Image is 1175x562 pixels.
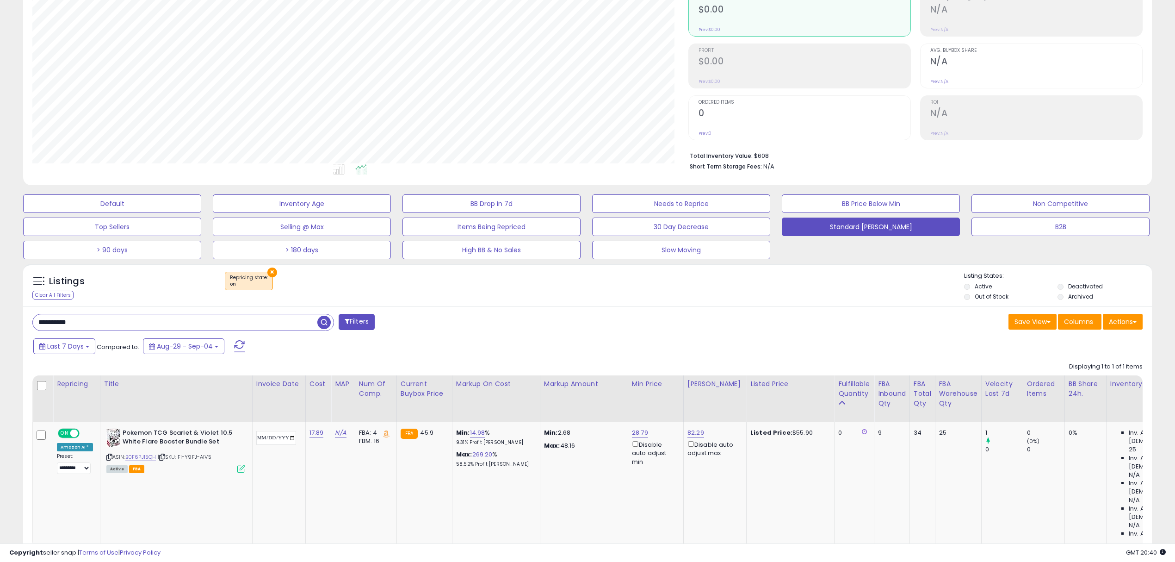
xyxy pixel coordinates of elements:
p: 58.52% Profit [PERSON_NAME] [456,461,533,468]
b: Max: [456,450,472,459]
span: | SKU: FI-Y9FJ-AIV5 [158,453,211,461]
small: FBA [401,429,418,439]
div: seller snap | | [9,549,161,557]
a: Terms of Use [79,548,118,557]
span: OFF [78,430,93,437]
div: % [456,429,533,446]
small: (0%) [1027,437,1040,445]
label: Out of Stock [975,293,1008,300]
div: FBA inbound Qty [878,379,906,408]
button: Filters [339,314,375,330]
div: $55.90 [750,429,827,437]
small: Prev: $0.00 [699,27,720,32]
div: ASIN: [106,429,245,472]
div: Preset: [57,453,93,474]
div: Amazon AI * [57,443,93,451]
span: 45.9 [420,428,433,437]
small: Prev: N/A [930,131,948,136]
button: Top Sellers [23,218,201,236]
div: 9 [878,429,903,437]
b: Min: [456,428,470,437]
span: 2025-09-15 20:40 GMT [1126,548,1166,557]
span: N/A [1129,471,1140,479]
button: Aug-29 - Sep-04 [143,338,224,354]
a: 82.29 [687,428,704,437]
div: Fulfillable Quantity [838,379,870,399]
img: 519YKrBMpuL._SL40_.jpg [106,429,120,447]
button: Default [23,194,201,213]
button: > 90 days [23,241,201,259]
small: Prev: 0 [699,131,711,136]
div: Min Price [632,379,680,389]
span: Avg. Buybox Share [930,48,1142,53]
b: Pokemon TCG Scarlet & Violet 10.5 White Flare Booster Bundle Set [123,429,235,448]
button: > 180 days [213,241,391,259]
span: N/A [1129,496,1140,505]
div: 0 [1027,445,1064,454]
h2: N/A [930,108,1142,120]
div: Title [104,379,248,389]
button: High BB & No Sales [402,241,581,259]
div: [PERSON_NAME] [687,379,742,389]
button: B2B [971,218,1150,236]
div: on [230,281,268,287]
div: Invoice Date [256,379,302,389]
p: 48.16 [544,442,621,450]
span: Repricing state : [230,274,268,288]
span: All listings currently available for purchase on Amazon [106,465,128,473]
div: FBA Total Qty [914,379,931,408]
div: MAP [335,379,351,389]
span: Last 7 Days [47,342,84,351]
div: Num of Comp. [359,379,393,399]
h2: N/A [930,56,1142,69]
button: Standard [PERSON_NAME] [782,218,960,236]
h5: Listings [49,275,85,288]
span: ROI [930,100,1142,105]
a: Privacy Policy [120,548,161,557]
strong: Min: [544,428,558,437]
span: ON [59,430,70,437]
strong: Max: [544,441,560,450]
div: FBM: 16 [359,437,390,445]
button: Selling @ Max [213,218,391,236]
h2: 0 [699,108,910,120]
label: Active [975,282,992,290]
button: Columns [1058,314,1101,330]
th: The percentage added to the cost of goods (COGS) that forms the calculator for Min & Max prices. [452,375,540,422]
button: Items Being Repriced [402,218,581,236]
small: Prev: N/A [930,27,948,32]
small: Prev: N/A [930,79,948,84]
div: Listed Price [750,379,830,389]
span: Columns [1064,317,1093,326]
button: Actions [1103,314,1143,330]
button: BB Price Below Min [782,194,960,213]
label: Archived [1068,293,1093,300]
div: 0 [985,445,1023,454]
button: Needs to Reprice [592,194,770,213]
small: Prev: $0.00 [699,79,720,84]
div: Velocity Last 7d [985,379,1019,399]
span: Ordered Items [699,100,910,105]
div: Markup Amount [544,379,624,389]
button: Save View [1008,314,1057,330]
div: FBA Warehouse Qty [939,379,977,408]
div: 34 [914,429,928,437]
strong: Copyright [9,548,43,557]
div: BB Share 24h. [1069,379,1102,399]
button: Slow Moving [592,241,770,259]
div: Current Buybox Price [401,379,448,399]
div: % [456,450,533,468]
b: Listed Price: [750,428,792,437]
a: 28.79 [632,428,648,437]
div: Clear All Filters [32,291,74,300]
button: Last 7 Days [33,338,95,354]
div: Displaying 1 to 1 of 1 items [1069,362,1143,371]
button: Non Competitive [971,194,1150,213]
p: 2.68 [544,429,621,437]
div: Disable auto adjust max [687,439,739,457]
b: Total Inventory Value: [690,152,753,160]
a: N/A [335,428,346,437]
a: B0F6PJ15QH [125,453,156,461]
div: Repricing [57,379,96,389]
div: Disable auto adjust min [632,439,676,466]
